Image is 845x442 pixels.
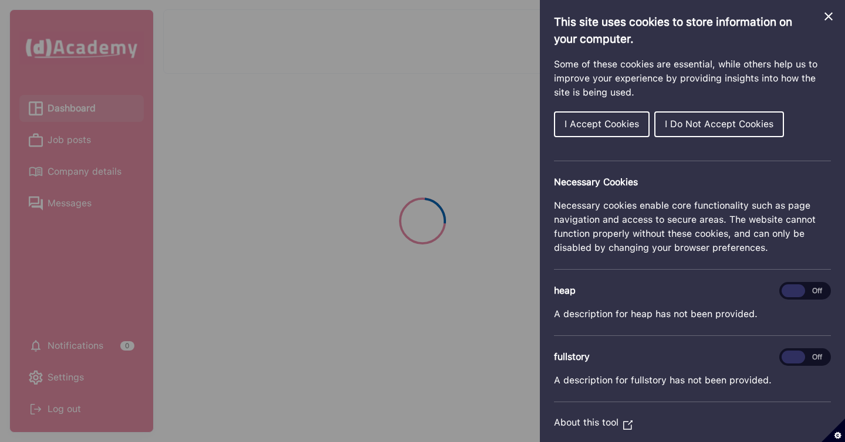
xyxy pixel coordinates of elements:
h3: fullstory [554,350,831,364]
span: On [782,351,805,363]
p: A description for heap has not been provided. [554,307,831,321]
button: Set cookie preferences [822,419,845,442]
button: I Accept Cookies [554,111,650,137]
span: I Accept Cookies [565,118,639,130]
h3: heap [554,284,831,298]
span: I Do Not Accept Cookies [665,118,773,130]
span: Off [805,351,829,363]
a: About this tool [554,417,633,428]
span: Off [805,284,829,297]
h1: This site uses cookies to store information on your computer. [554,14,831,48]
p: Some of these cookies are essential, while others help us to improve your experience by providing... [554,57,831,100]
button: Close Cookie Control [822,9,836,23]
button: I Do Not Accept Cookies [654,111,784,137]
p: Necessary cookies enable core functionality such as page navigation and access to secure areas. T... [554,199,831,255]
p: A description for fullstory has not been provided. [554,373,831,387]
h2: Necessary Cookies [554,175,831,189]
span: On [782,284,805,297]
